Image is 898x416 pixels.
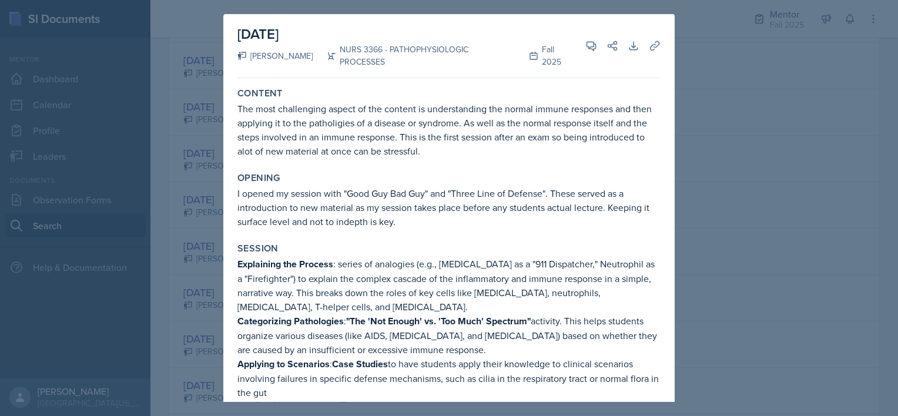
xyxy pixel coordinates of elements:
[515,43,576,68] div: Fall 2025
[237,257,333,271] strong: Explaining the Process
[346,314,531,328] strong: "The 'Not Enough' vs. 'Too Much' Spectrum"
[237,50,313,62] div: [PERSON_NAME]
[237,186,661,229] p: I opened my session with "Good Guy Bad Guy" and "Three Line of Defense". These served as a introd...
[237,314,661,357] p: : activity. This helps students organize various diseases (like AIDS, [MEDICAL_DATA], and [MEDICA...
[237,357,661,400] p: : to have students apply their knowledge to clinical scenarios involving failures in specific def...
[332,357,388,371] strong: Case Studies
[237,357,330,371] strong: Applying to Scenarios
[237,257,661,314] p: : series of analogies (e.g., [MEDICAL_DATA] as a "911 Dispatcher," Neutrophil as a "Firefighter")...
[237,243,279,254] label: Session
[237,24,576,45] h2: [DATE]
[237,314,344,328] strong: Categorizing Pathologies
[313,43,515,68] div: NURS 3366 - PATHOPHYSIOLOGIC PROCESSES
[237,88,283,99] label: Content
[237,172,280,184] label: Opening
[237,102,661,158] p: The most challenging aspect of the content is understanding the normal immune responses and then ...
